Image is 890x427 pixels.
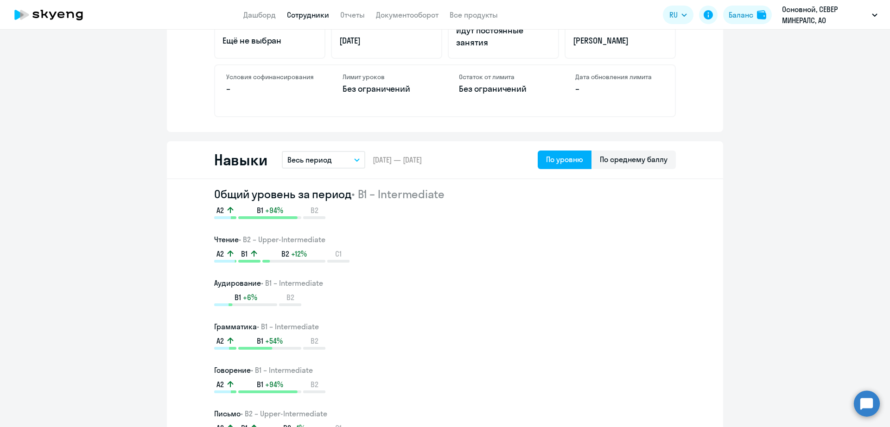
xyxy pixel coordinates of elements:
button: RU [663,6,693,24]
span: +94% [265,205,283,215]
span: • B2 – Upper-Intermediate [241,409,327,418]
h3: Грамматика [214,321,676,332]
span: C1 [335,249,342,259]
span: B2 [286,292,294,302]
img: balance [757,10,766,19]
div: Баланс [729,9,753,20]
span: B2 [311,336,318,346]
a: Документооборот [376,10,439,19]
span: • B1 – Intermediate [261,278,323,288]
h3: Письмо [214,408,676,419]
span: • B1 – Intermediate [257,322,319,331]
a: Дашборд [243,10,276,19]
span: A2 [216,379,224,389]
h4: Лимит уроков [343,73,431,81]
span: • B2 – Upper-Intermediate [239,235,325,244]
span: B1 [257,205,263,215]
p: Без ограничений [343,83,431,95]
p: Весь период [287,154,332,165]
h4: Дата обновления лимита [575,73,664,81]
span: B1 [257,336,263,346]
button: Весь период [282,151,365,169]
h2: Общий уровень за период [214,187,676,201]
span: A2 [216,249,224,259]
span: B1 [257,379,263,389]
button: Балансbalance [723,6,772,24]
span: B2 [281,249,289,259]
span: B2 [311,205,318,215]
div: По среднему баллу [600,154,667,165]
span: A2 [216,205,224,215]
p: – [226,83,315,95]
p: – [575,83,664,95]
span: +94% [265,379,283,389]
p: Основной, СЕВЕР МИНЕРАЛС, АО [782,4,868,26]
span: • B1 – Intermediate [351,187,445,201]
p: [DATE] [339,35,434,47]
p: Идут постоянные занятия [456,25,551,49]
a: Отчеты [340,10,365,19]
span: B2 [311,379,318,389]
a: Все продукты [450,10,498,19]
span: • B1 – Intermediate [251,365,313,375]
span: RU [669,9,678,20]
span: +6% [243,292,257,302]
span: B1 [235,292,241,302]
span: +54% [265,336,283,346]
button: Основной, СЕВЕР МИНЕРАЛС, АО [777,4,882,26]
h4: Остаток от лимита [459,73,547,81]
span: +12% [291,249,307,259]
p: [PERSON_NAME] [573,35,667,47]
span: B1 [241,249,248,259]
h3: Аудирование [214,277,676,289]
span: [DATE] — [DATE] [373,155,422,165]
span: A2 [216,336,224,346]
h3: Чтение [214,234,676,245]
p: Без ограничений [459,83,547,95]
h4: Условия софинансирования [226,73,315,81]
a: Сотрудники [287,10,329,19]
h2: Навыки [214,151,267,169]
p: Ещё не выбран [222,35,317,47]
div: По уровню [546,154,583,165]
h3: Говорение [214,364,676,376]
